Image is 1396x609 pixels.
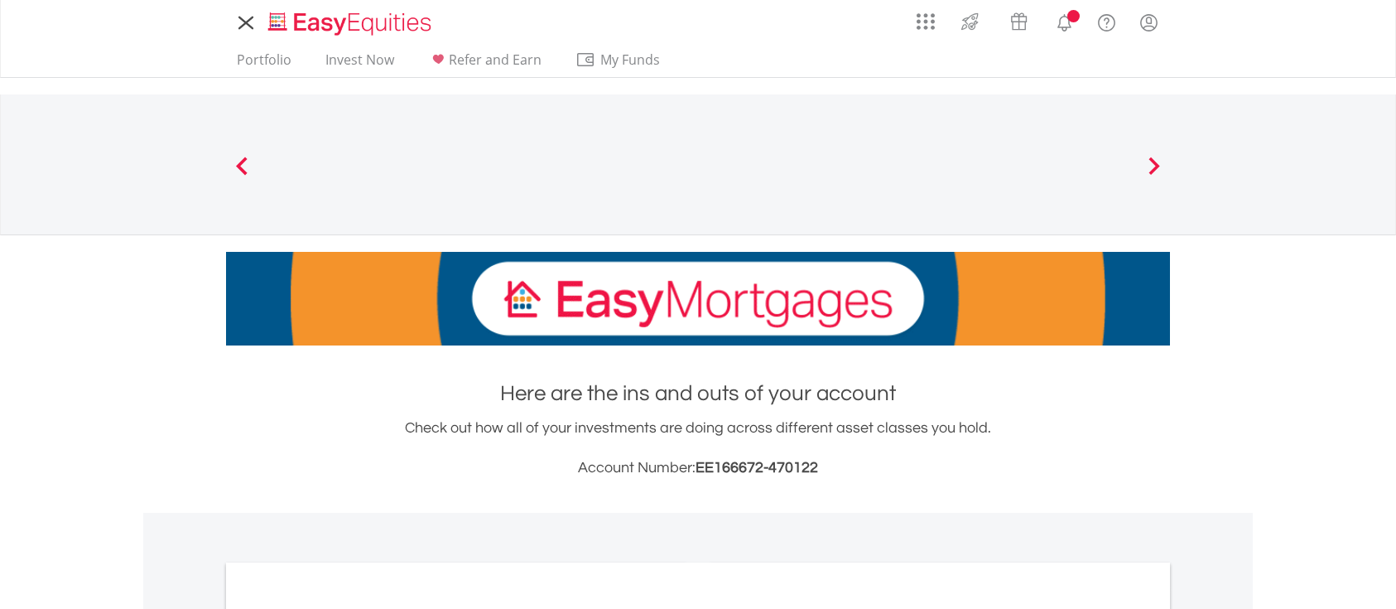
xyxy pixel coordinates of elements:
[319,51,401,77] a: Invest Now
[262,4,438,37] a: Home page
[449,51,542,69] span: Refer and Earn
[696,460,818,476] span: EE166672-470122
[230,51,298,77] a: Portfolio
[421,51,548,77] a: Refer and Earn
[1005,8,1033,35] img: vouchers-v2.svg
[226,457,1170,480] h3: Account Number:
[265,10,438,37] img: EasyEquities_Logo.png
[226,417,1170,480] div: Check out how all of your investments are doing across different asset classes you hold.
[1043,4,1086,37] a: Notifications
[1128,4,1170,41] a: My Profile
[994,4,1043,35] a: Vouchers
[956,8,984,35] img: thrive-v2.svg
[575,49,684,70] span: My Funds
[906,4,946,31] a: AppsGrid
[1086,4,1128,37] a: FAQ's and Support
[226,379,1170,408] h1: Here are the ins and outs of your account
[917,12,935,31] img: grid-menu-icon.svg
[226,252,1170,346] img: EasyMortage Promotion Banner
